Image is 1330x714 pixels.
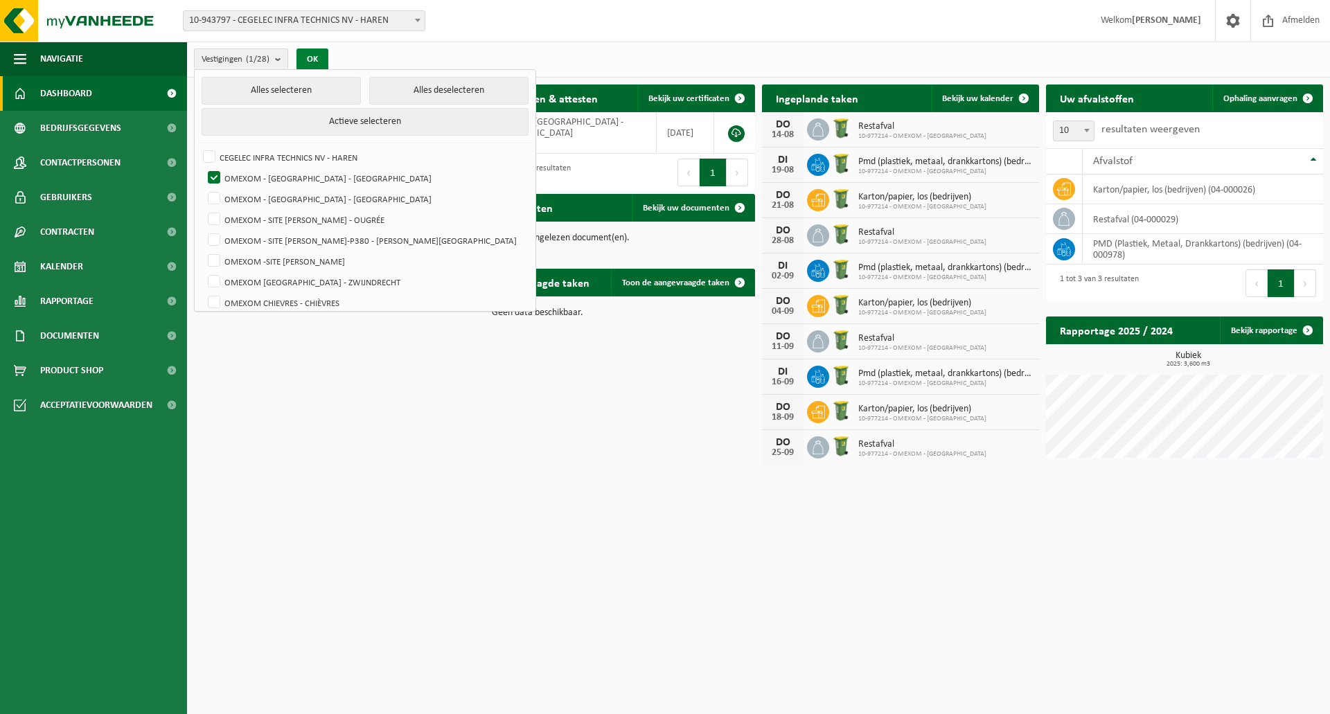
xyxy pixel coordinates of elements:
label: OMEXOM - SITE [PERSON_NAME]-P380 - [PERSON_NAME][GEOGRAPHIC_DATA] [205,230,528,251]
div: DO [769,190,797,201]
img: WB-0240-HPE-GN-50 [829,293,853,316]
button: 1 [700,159,727,186]
label: resultaten weergeven [1101,124,1200,135]
span: Karton/papier, los (bedrijven) [858,298,986,309]
div: DO [769,225,797,236]
label: OMEXOM [GEOGRAPHIC_DATA] - ZWIJNDRECHT [205,271,528,292]
span: 10-977214 - OMEXOM - [GEOGRAPHIC_DATA] [858,168,1032,176]
button: Vestigingen(1/28) [194,48,288,69]
a: Bekijk uw documenten [632,194,754,222]
div: DO [769,119,797,130]
span: Dashboard [40,76,92,111]
div: 21-08 [769,201,797,211]
span: 10-943797 - CEGELEC INFRA TECHNICS NV - HAREN [183,10,425,31]
span: Kalender [40,249,83,284]
span: Acceptatievoorwaarden [40,388,152,422]
div: DI [769,154,797,166]
div: DI [769,260,797,271]
label: OMEXOM - SITE [PERSON_NAME] - OUGRÉE [205,209,528,230]
span: Karton/papier, los (bedrijven) [858,192,986,203]
button: Alles selecteren [202,77,361,105]
img: WB-0240-HPE-GN-50 [829,258,853,281]
h2: Ingeplande taken [762,84,872,111]
span: 10-977214 - OMEXOM - [GEOGRAPHIC_DATA] [858,274,1032,282]
h2: Rapportage 2025 / 2024 [1046,316,1187,343]
td: restafval (04-000029) [1083,204,1323,234]
span: 10-977214 - OMEXOM - [GEOGRAPHIC_DATA] [858,380,1032,388]
td: [DATE] [657,112,714,154]
span: Bekijk uw kalender [942,94,1013,103]
img: WB-0240-HPE-GN-50 [829,116,853,140]
div: DI [769,366,797,377]
span: VLA901514 [488,139,646,150]
img: WB-0240-HPE-GN-50 [829,434,853,458]
span: Product Shop [40,353,103,388]
div: DO [769,296,797,307]
span: 10-977214 - OMEXOM - [GEOGRAPHIC_DATA] [858,203,986,211]
span: 10 [1053,121,1094,141]
span: 2025: 3,600 m3 [1053,361,1323,368]
div: 11-09 [769,342,797,352]
div: 25-09 [769,448,797,458]
span: Afvalstof [1093,156,1133,167]
span: 10-977214 - OMEXOM - [GEOGRAPHIC_DATA] [858,132,986,141]
img: WB-0240-HPE-GN-50 [829,187,853,211]
button: Previous [1245,269,1268,297]
div: 19-08 [769,166,797,175]
td: karton/papier, los (bedrijven) (04-000026) [1083,175,1323,204]
span: Contracten [40,215,94,249]
button: Previous [677,159,700,186]
span: 10-977214 - OMEXOM - [GEOGRAPHIC_DATA] [858,309,986,317]
div: 16-09 [769,377,797,387]
a: Bekijk uw certificaten [637,84,754,112]
span: 10 [1054,121,1094,141]
div: DO [769,437,797,448]
span: Restafval [858,333,986,344]
span: Toon de aangevraagde taken [622,278,729,287]
label: OMEXOM - [GEOGRAPHIC_DATA] - [GEOGRAPHIC_DATA] [205,188,528,209]
span: Bekijk uw documenten [643,204,729,213]
strong: [PERSON_NAME] [1132,15,1201,26]
td: PMD (Plastiek, Metaal, Drankkartons) (bedrijven) (04-000978) [1083,234,1323,265]
span: 10-977214 - OMEXOM - [GEOGRAPHIC_DATA] [858,450,986,458]
span: Gebruikers [40,180,92,215]
span: Pmd (plastiek, metaal, drankkartons) (bedrijven) [858,368,1032,380]
span: Navigatie [40,42,83,76]
button: Alles deselecteren [369,77,529,105]
a: Toon de aangevraagde taken [611,269,754,296]
img: WB-0240-HPE-GN-50 [829,399,853,422]
div: DO [769,402,797,413]
span: Documenten [40,319,99,353]
span: Pmd (plastiek, metaal, drankkartons) (bedrijven) [858,262,1032,274]
div: 28-08 [769,236,797,246]
div: DO [769,331,797,342]
img: WB-0240-HPE-GN-50 [829,222,853,246]
div: 14-08 [769,130,797,140]
span: Rapportage [40,284,94,319]
label: CEGELEC INFRA TECHNICS NV - HAREN [200,147,527,168]
h2: Uw afvalstoffen [1046,84,1148,111]
span: OMEXOM - [GEOGRAPHIC_DATA] - [GEOGRAPHIC_DATA] [488,117,623,139]
span: Contactpersonen [40,145,121,180]
span: Restafval [858,121,986,132]
div: 18-09 [769,413,797,422]
button: Next [727,159,748,186]
div: 02-09 [769,271,797,281]
span: 10-977214 - OMEXOM - [GEOGRAPHIC_DATA] [858,344,986,352]
h3: Kubiek [1053,351,1323,368]
img: WB-0240-HPE-GN-50 [829,152,853,175]
span: Bedrijfsgegevens [40,111,121,145]
a: Ophaling aanvragen [1212,84,1322,112]
span: Pmd (plastiek, metaal, drankkartons) (bedrijven) [858,157,1032,168]
span: Bekijk uw certificaten [648,94,729,103]
label: OMEXOM -SITE [PERSON_NAME] [205,251,528,271]
span: Restafval [858,227,986,238]
span: Ophaling aanvragen [1223,94,1297,103]
a: Bekijk uw kalender [931,84,1038,112]
label: OMEXOM - [GEOGRAPHIC_DATA] - [GEOGRAPHIC_DATA] [205,168,528,188]
span: 10-977214 - OMEXOM - [GEOGRAPHIC_DATA] [858,238,986,247]
span: Restafval [858,439,986,450]
img: WB-0240-HPE-GN-50 [829,364,853,387]
h2: Certificaten & attesten [478,84,612,111]
span: 10-977214 - OMEXOM - [GEOGRAPHIC_DATA] [858,415,986,423]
